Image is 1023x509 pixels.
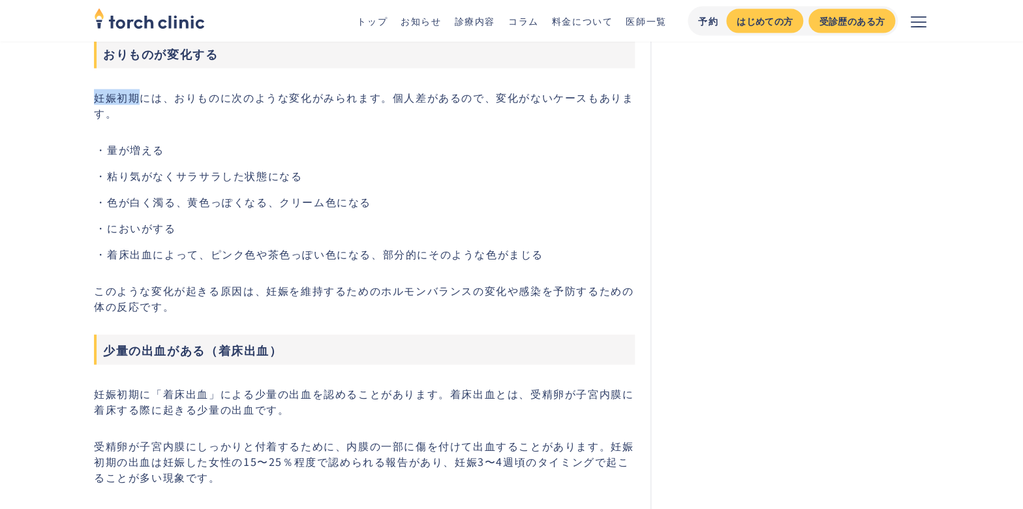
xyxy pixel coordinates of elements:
a: home [94,9,205,33]
div: はじめての方 [737,14,793,28]
a: 診療内容 [454,14,495,27]
li: 量が増える [107,142,635,157]
div: 予約 [698,14,718,28]
a: トップ [357,14,388,27]
li: においがする [107,220,635,236]
a: 料金について [552,14,613,27]
p: 妊娠初期には、おりものに次のような変化がみられます。個人差があるので、変化がないケースもあります。 [94,89,635,121]
h3: おりものが変化する [94,39,635,69]
a: 受診歴のある方 [808,9,895,33]
p: 受精卵が子宮内膜にしっかりと付着するために、内膜の一部に傷を付けて出血することがあります。妊娠初期の出血は妊娠した女性の15〜25％程度で認められる報告があり、妊娠3〜4週頃のタイミングで起こる... [94,438,635,485]
a: お知らせ [401,14,441,27]
li: 粘り気がなくサラサラした状態になる [107,168,635,183]
p: 妊娠初期に「着床出血」による少量の出血を認めることがあります。着床出血とは、受精卵が子宮内膜に着床する際に起きる少量の出血です。 [94,386,635,417]
h3: 少量の出血がある（着床出血） [94,335,635,365]
li: 色が白く濁る、黄色っぽくなる、クリーム色になる [107,194,635,209]
a: 医師一覧 [626,14,666,27]
p: このような変化が起きる原因は、妊娠を維持するためのホルモンバランスの変化や感染を予防するための体の反応です。 [94,283,635,314]
div: 受診歴のある方 [819,14,885,28]
li: 着床出血によって、ピンク色や茶色っぽい色になる、部分的にそのような色がまじる [107,246,635,262]
img: torch clinic [94,4,205,33]
a: コラム [508,14,539,27]
a: はじめての方 [726,9,803,33]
